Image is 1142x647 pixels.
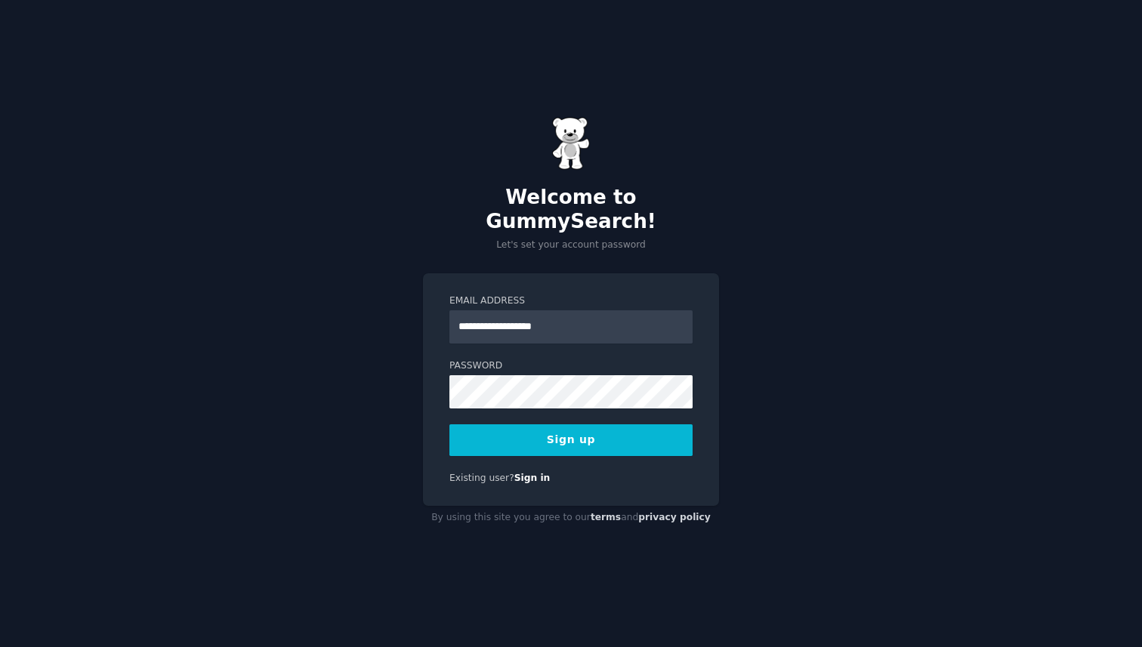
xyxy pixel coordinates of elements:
label: Password [449,359,693,373]
a: terms [591,512,621,522]
a: privacy policy [638,512,711,522]
p: Let's set your account password [423,239,719,252]
img: Gummy Bear [552,117,590,170]
label: Email Address [449,294,693,308]
span: Existing user? [449,473,514,483]
div: By using this site you agree to our and [423,506,719,530]
h2: Welcome to GummySearch! [423,186,719,233]
button: Sign up [449,424,693,456]
a: Sign in [514,473,551,483]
